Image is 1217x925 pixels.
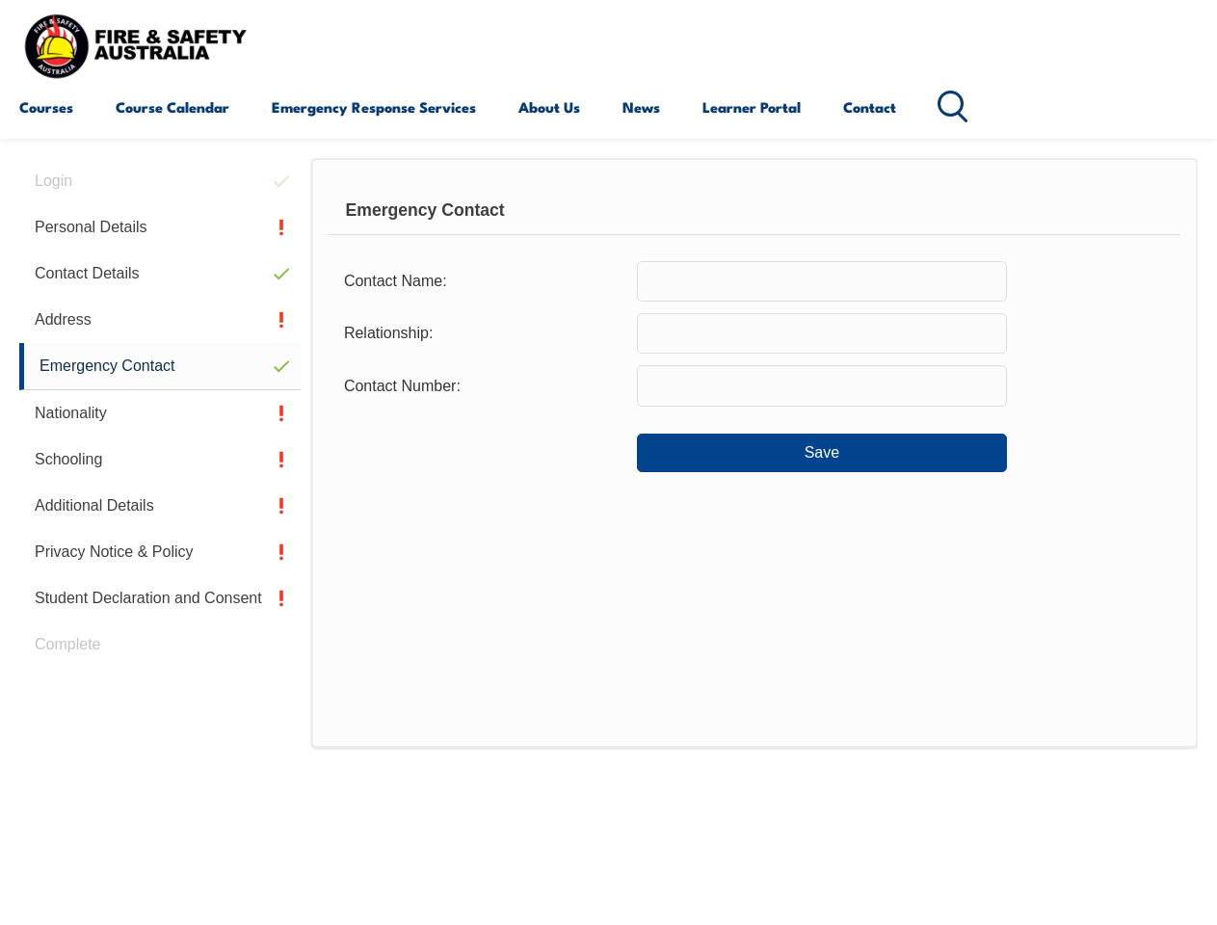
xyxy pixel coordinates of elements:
button: Save [637,434,1007,472]
a: Privacy Notice & Policy [19,529,301,575]
a: Emergency Contact [19,343,301,390]
a: Student Declaration and Consent [19,575,301,621]
a: Nationality [19,390,301,436]
a: News [622,84,660,130]
a: Courses [19,84,73,130]
a: Address [19,297,301,343]
div: Emergency Contact [329,187,1180,235]
a: Additional Details [19,483,301,529]
a: About Us [518,84,580,130]
a: Contact [843,84,896,130]
a: Schooling [19,436,301,483]
div: Contact Name: [329,263,637,300]
a: Learner Portal [702,84,801,130]
a: Emergency Response Services [272,84,476,130]
div: Relationship: [329,315,637,352]
a: Contact Details [19,251,301,297]
a: Course Calendar [116,84,229,130]
div: Contact Number: [329,367,637,404]
a: Personal Details [19,204,301,251]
